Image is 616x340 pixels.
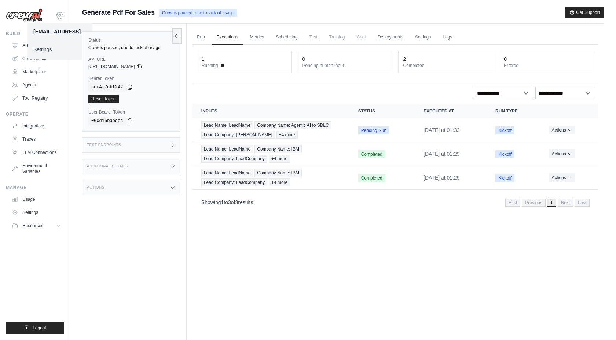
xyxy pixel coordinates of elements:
[9,92,64,104] a: Tool Registry
[88,64,135,70] span: [URL][DOMAIN_NAME]
[228,199,231,205] span: 3
[88,37,174,43] label: Status
[549,149,575,158] button: Actions for execution
[276,131,298,139] span: +4 more
[415,104,487,118] th: Executed at
[27,43,92,56] a: Settings
[373,30,408,45] a: Deployments
[9,40,64,51] a: Automations
[522,199,546,207] span: Previous
[22,223,43,229] span: Resources
[9,53,64,64] a: Crew Studio
[33,28,86,35] div: [EMAIL_ADDRESS][PERSON_NAME][DOMAIN_NAME]
[201,121,253,129] span: Lead Name: LeadName
[6,185,64,191] div: Manage
[349,104,415,118] th: Status
[302,55,305,63] div: 0
[33,325,46,331] span: Logout
[269,178,290,186] span: +4 more
[88,95,119,103] a: Reset Token
[423,175,460,181] time: August 25, 2025 at 01:29 EDT
[423,151,460,157] time: August 25, 2025 at 01:29 EDT
[88,75,174,81] label: Bearer Token
[505,199,520,207] span: First
[495,174,514,182] span: Kickoff
[504,55,507,63] div: 0
[6,31,64,37] div: Build
[201,131,275,139] span: Lead Company: [PERSON_NAME]
[88,83,126,92] code: 5dc4f7cbf242
[88,117,126,125] code: 000d15babcea
[82,7,155,18] span: Generate Pdf For Sales
[9,66,64,78] a: Marketplace
[358,174,385,182] span: Completed
[9,220,64,232] button: Resources
[403,55,406,63] div: 2
[547,199,556,207] span: 1
[212,30,243,45] a: Executions
[201,169,253,177] span: Lead Name: LeadName
[438,30,456,45] a: Logs
[201,155,267,163] span: Lead Company: LeadCompany
[201,121,341,139] a: View execution details for Lead Name
[159,9,237,17] span: Crew is paused, due to lack of usage
[9,79,64,91] a: Agents
[549,173,575,182] button: Actions for execution
[87,164,128,169] h3: Additional Details
[201,169,341,186] a: View execution details for Lead Name
[575,199,590,207] span: Last
[9,120,64,132] a: Integrations
[9,133,64,145] a: Traces
[192,104,598,211] section: Crew executions table
[254,121,331,129] span: Company Name: Agentic AI fo SDLC
[269,155,290,163] span: +4 more
[305,30,322,44] span: Test
[558,199,573,207] span: Next
[495,150,514,158] span: Kickoff
[6,322,64,334] button: Logout
[352,30,370,44] span: Chat is not available until the deployment is complete
[254,169,302,177] span: Company Name: IBM
[6,8,43,22] img: Logo
[411,30,435,45] a: Settings
[88,56,174,62] label: API URL
[88,45,174,51] div: Crew is paused, due to lack of usage
[325,30,349,44] span: Training is not available until the deployment is complete
[549,126,575,134] button: Actions for execution
[201,199,253,206] p: Showing to of results
[271,30,302,45] a: Scheduling
[9,147,64,158] a: LLM Connections
[487,104,540,118] th: Run Type
[504,63,589,69] dt: Errored
[302,63,388,69] dt: Pending human input
[201,178,267,186] span: Lead Company: LeadCompany
[192,30,209,45] a: Run
[505,199,590,207] nav: Pagination
[202,55,205,63] div: 1
[358,126,389,134] span: Pending Run
[254,145,302,153] span: Company Name: IBM
[202,63,218,69] span: Running
[201,145,341,163] a: View execution details for Lead Name
[9,207,64,218] a: Settings
[246,30,269,45] a: Metrics
[88,109,174,115] label: User Bearer Token
[9,160,64,177] a: Environment Variables
[6,111,64,117] div: Operate
[87,143,121,147] h3: Test Endpoints
[358,150,385,158] span: Completed
[192,193,598,211] nav: Pagination
[221,199,224,205] span: 1
[192,104,349,118] th: Inputs
[201,145,253,153] span: Lead Name: LeadName
[403,63,488,69] dt: Completed
[235,199,238,205] span: 3
[423,127,460,133] time: August 25, 2025 at 01:33 EDT
[87,185,104,190] h3: Actions
[9,193,64,205] a: Usage
[565,7,604,18] button: Get Support
[495,126,514,134] span: Kickoff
